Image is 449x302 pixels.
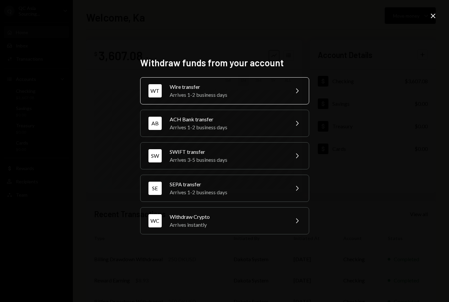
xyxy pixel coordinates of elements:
button: SESEPA transferArrives 1-2 business days [140,175,309,202]
div: Withdraw Crypto [170,213,285,221]
div: WC [148,214,162,227]
div: Arrives 1-2 business days [170,91,285,99]
div: WT [148,84,162,97]
div: AB [148,117,162,130]
div: ACH Bank transfer [170,115,285,123]
button: ABACH Bank transferArrives 1-2 business days [140,110,309,137]
div: Arrives instantly [170,221,285,229]
div: SEPA transfer [170,180,285,188]
div: SE [148,182,162,195]
button: WCWithdraw CryptoArrives instantly [140,207,309,234]
div: Wire transfer [170,83,285,91]
div: Arrives 1-2 business days [170,188,285,196]
div: Arrives 1-2 business days [170,123,285,131]
div: SWIFT transfer [170,148,285,156]
div: Arrives 3-5 business days [170,156,285,164]
h2: Withdraw funds from your account [140,56,309,69]
button: WTWire transferArrives 1-2 business days [140,77,309,104]
div: SW [148,149,162,162]
button: SWSWIFT transferArrives 3-5 business days [140,142,309,169]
